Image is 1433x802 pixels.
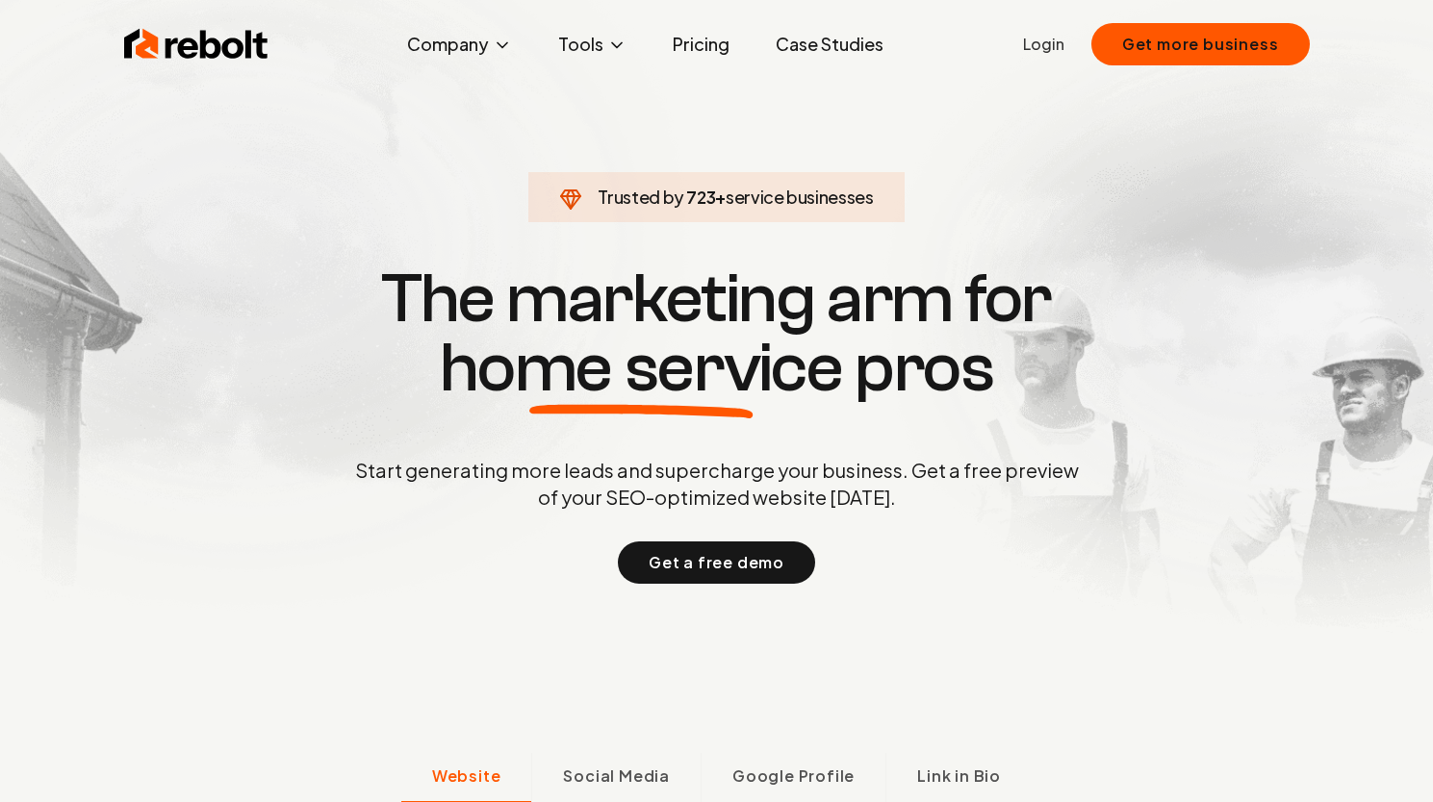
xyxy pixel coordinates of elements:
button: Get a free demo [618,541,815,584]
h1: The marketing arm for pros [255,264,1179,403]
span: Trusted by [598,186,683,208]
img: Rebolt Logo [124,25,269,63]
a: Login [1023,33,1064,56]
span: Social Media [563,764,670,788]
span: service businesses [726,186,874,208]
button: Company [392,25,527,63]
button: Get more business [1091,23,1310,65]
span: 723 [686,184,715,211]
p: Start generating more leads and supercharge your business. Get a free preview of your SEO-optimiz... [351,457,1083,511]
span: home service [440,334,843,403]
span: Link in Bio [917,764,1001,788]
button: Tools [543,25,642,63]
a: Case Studies [760,25,899,63]
span: Website [432,764,501,788]
span: + [715,186,726,208]
span: Google Profile [732,764,855,788]
a: Pricing [657,25,745,63]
